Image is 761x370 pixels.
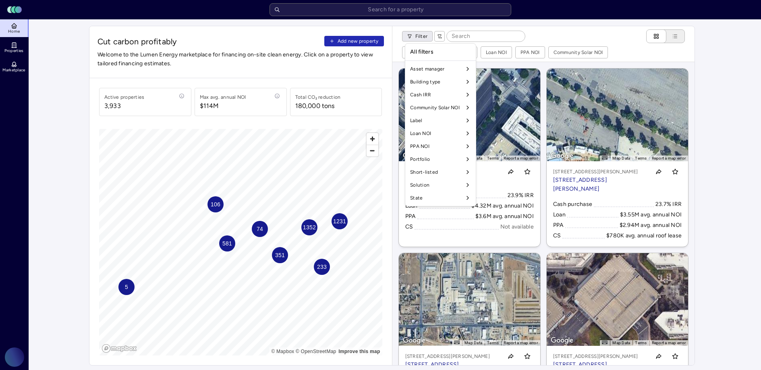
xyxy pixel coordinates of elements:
[407,75,474,88] div: Building type
[407,45,474,59] div: All filters
[367,145,378,156] button: Zoom out
[407,127,474,140] div: Loan NOI
[102,344,137,353] a: Mapbox logo
[407,62,474,75] div: Asset manager
[296,349,336,354] a: OpenStreetMap
[367,133,378,145] button: Zoom in
[407,88,474,101] div: Cash IRR
[407,191,474,204] div: State
[271,349,294,354] a: Mapbox
[407,153,474,166] div: Portfolio
[407,166,474,179] div: Short-listed
[338,349,380,354] a: Map feedback
[407,114,474,127] div: Label
[407,140,474,153] div: PPA NOI
[407,101,474,114] div: Community Solar NOI
[407,179,474,191] div: Solution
